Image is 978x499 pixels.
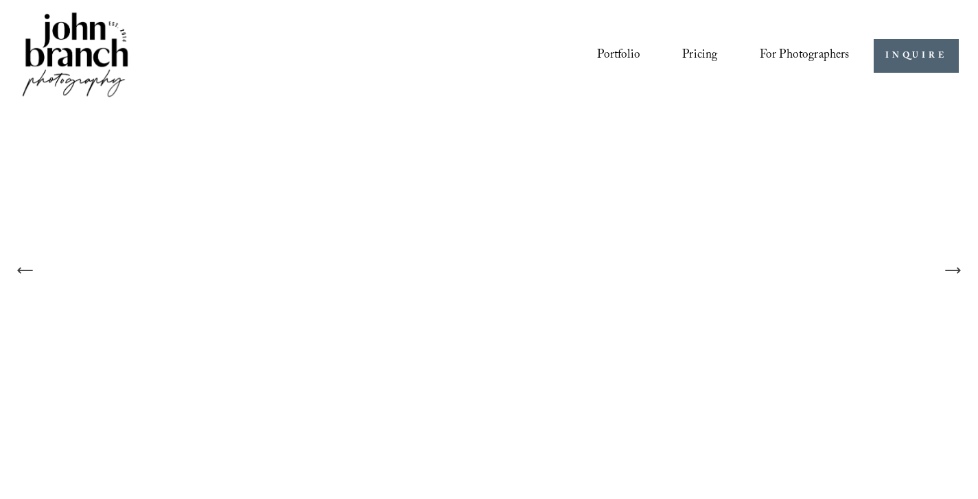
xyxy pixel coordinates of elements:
[682,43,717,69] a: Pricing
[938,255,968,286] button: Next Slide
[597,43,640,69] a: Portfolio
[760,45,850,68] span: For Photographers
[20,10,131,102] img: John Branch IV Photography
[760,43,850,69] a: folder dropdown
[10,255,40,286] button: Previous Slide
[874,39,958,73] a: INQUIRE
